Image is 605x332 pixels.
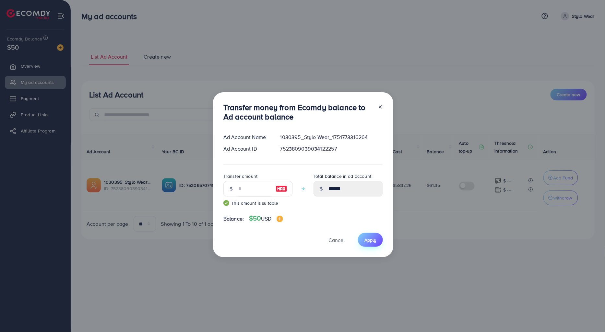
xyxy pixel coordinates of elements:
div: Ad Account Name [218,133,275,141]
small: This amount is suitable [223,200,293,206]
img: image [277,216,283,222]
label: Transfer amount [223,173,257,179]
img: guide [223,200,229,206]
img: image [276,185,287,193]
div: 7523809039034122257 [275,145,388,153]
button: Apply [358,233,383,247]
span: Apply [364,237,376,243]
h3: Transfer money from Ecomdy balance to Ad account balance [223,103,373,121]
span: Cancel [328,236,345,244]
div: Ad Account ID [218,145,275,153]
iframe: Chat [577,303,600,327]
button: Cancel [320,233,353,247]
span: Balance: [223,215,244,223]
h4: $50 [249,214,283,223]
span: USD [261,215,271,222]
label: Total balance in ad account [314,173,371,179]
div: 1030395_Stylo Wear_1751773316264 [275,133,388,141]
